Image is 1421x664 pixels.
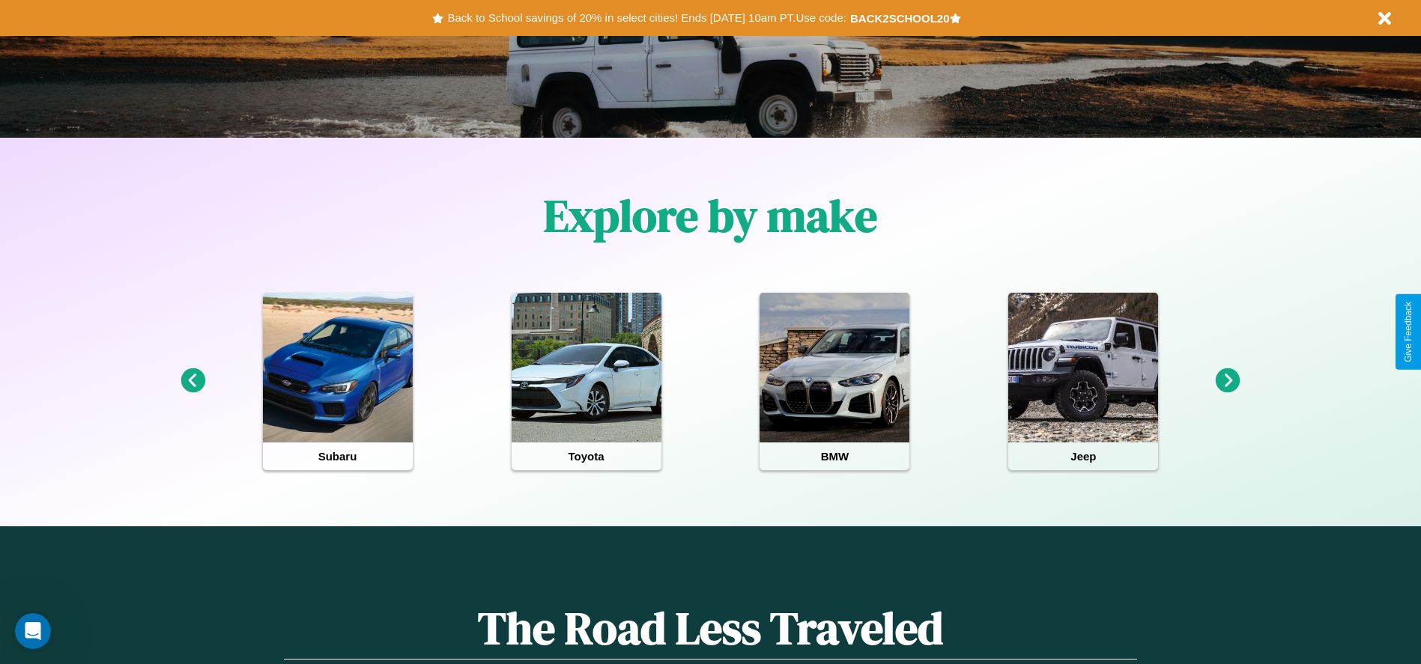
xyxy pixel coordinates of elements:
h4: Subaru [263,442,413,470]
b: BACK2SCHOOL20 [850,12,950,25]
h4: Toyota [512,442,661,470]
h4: Jeep [1008,442,1158,470]
button: Back to School savings of 20% in select cities! Ends [DATE] 10am PT.Use code: [443,7,849,28]
h1: The Road Less Traveled [284,597,1136,660]
h4: BMW [760,442,909,470]
iframe: Intercom live chat [15,613,51,649]
h1: Explore by make [544,185,877,246]
div: Give Feedback [1403,302,1414,362]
